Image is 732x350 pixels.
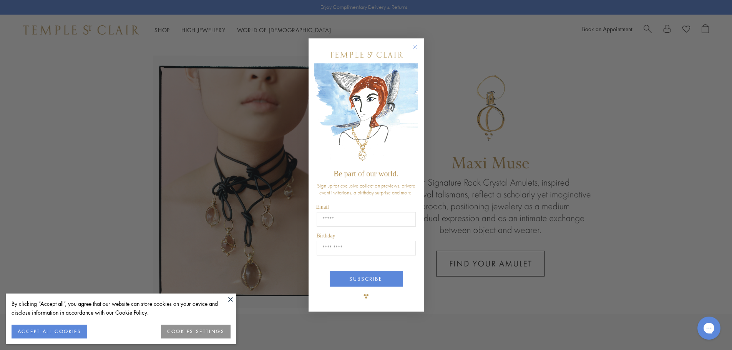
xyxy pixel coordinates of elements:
button: Close dialog [414,46,423,56]
img: TSC [359,289,374,304]
div: By clicking “Accept all”, you agree that our website can store cookies on your device and disclos... [12,299,231,317]
span: Sign up for exclusive collection previews, private event invitations, a birthday surprise and more. [317,182,415,196]
button: COOKIES SETTINGS [161,325,231,338]
button: ACCEPT ALL COOKIES [12,325,87,338]
span: Birthday [317,233,335,239]
iframe: Gorgias live chat messenger [694,314,724,342]
span: Be part of our world. [334,169,398,178]
button: SUBSCRIBE [330,271,403,287]
input: Email [317,212,416,227]
img: c4a9eb12-d91a-4d4a-8ee0-386386f4f338.jpeg [314,63,418,166]
span: Email [316,204,329,210]
img: Temple St. Clair [330,52,403,58]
